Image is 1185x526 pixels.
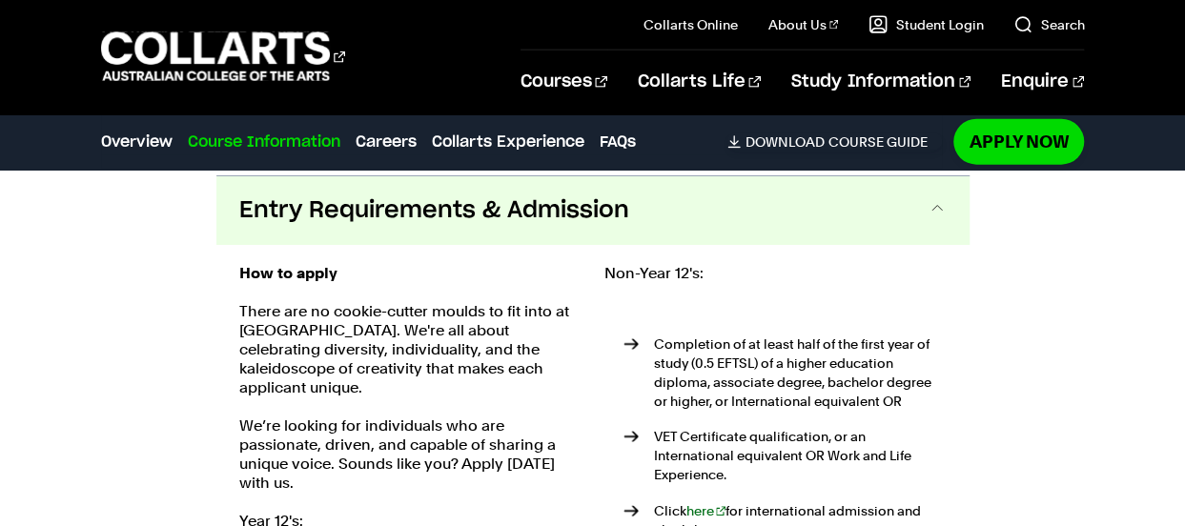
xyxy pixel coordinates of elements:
[686,503,726,518] a: here
[600,131,636,153] a: FAQs
[727,133,942,151] a: DownloadCourse Guide
[1013,15,1084,34] a: Search
[432,131,584,153] a: Collarts Experience
[216,176,970,245] button: Entry Requirements & Admission
[1001,51,1084,113] a: Enquire
[188,131,340,153] a: Course Information
[239,195,629,226] span: Entry Requirements & Admission
[868,15,983,34] a: Student Login
[356,131,417,153] a: Careers
[101,30,345,84] div: Go to homepage
[745,133,824,151] span: Download
[239,416,582,493] p: We’re looking for individuals who are passionate, driven, and capable of sharing a unique voice. ...
[953,119,1084,164] a: Apply Now
[604,264,947,283] p: Non-Year 12's:
[638,51,761,113] a: Collarts Life
[644,15,738,34] a: Collarts Online
[654,427,947,484] p: VET Certificate qualification, or an International equivalent OR Work and Life Experience.
[521,51,607,113] a: Courses
[101,131,173,153] a: Overview
[791,51,970,113] a: Study Information
[239,302,582,397] p: There are no cookie-cutter moulds to fit into at [GEOGRAPHIC_DATA]. We're all about celebrating d...
[654,334,947,411] p: Completion of at least half of the first year of study (0.5 EFTSL) of a higher education diploma,...
[239,264,337,282] strong: How to apply
[768,15,839,34] a: About Us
